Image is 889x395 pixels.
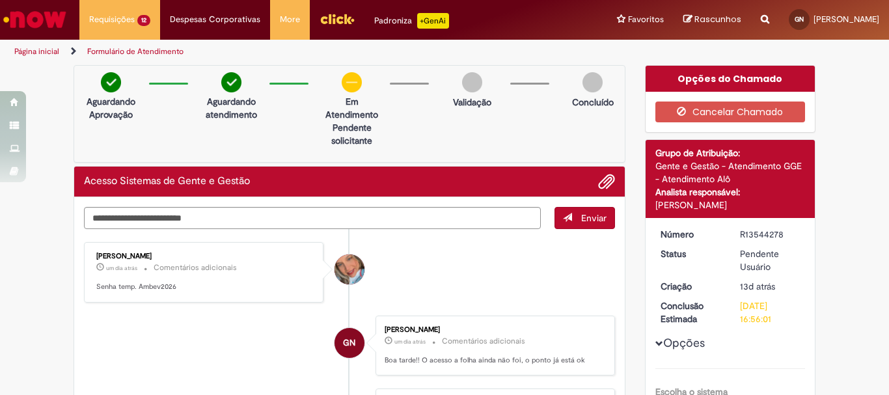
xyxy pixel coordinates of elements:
[651,280,731,293] dt: Criação
[106,264,137,272] span: um dia atrás
[795,15,804,23] span: GN
[200,95,263,121] p: Aguardando atendimento
[221,72,241,92] img: check-circle-green.png
[655,146,806,159] div: Grupo de Atribuição:
[740,247,800,273] div: Pendente Usuário
[10,40,583,64] ul: Trilhas de página
[106,264,137,272] time: 29/09/2025 14:51:38
[651,247,731,260] dt: Status
[651,299,731,325] dt: Conclusão Estimada
[740,280,775,292] span: 13d atrás
[394,338,426,346] span: um dia atrás
[170,13,260,26] span: Despesas Corporativas
[581,212,607,224] span: Enviar
[342,72,362,92] img: circle-minus.png
[385,355,601,366] p: Boa tarde!! O acesso a folha ainda não foi, o ponto já está ok
[1,7,68,33] img: ServiceNow
[96,282,313,292] p: Senha temp. Ambev2026
[453,96,491,109] p: Validação
[394,338,426,346] time: 29/09/2025 14:46:04
[137,15,150,26] span: 12
[694,13,741,25] span: Rascunhos
[740,299,800,325] div: [DATE] 16:56:01
[79,95,143,121] p: Aguardando Aprovação
[87,46,184,57] a: Formulário de Atendimento
[646,66,815,92] div: Opções do Chamado
[343,327,355,359] span: GN
[320,95,383,121] p: Em Atendimento
[335,328,364,358] div: Gabriela Marques Do Nascimento
[89,13,135,26] span: Requisições
[96,252,313,260] div: [PERSON_NAME]
[154,262,237,273] small: Comentários adicionais
[572,96,614,109] p: Concluído
[320,9,355,29] img: click_logo_yellow_360x200.png
[335,254,364,284] div: Jacqueline Andrade Galani
[814,14,879,25] span: [PERSON_NAME]
[84,176,250,187] h2: Acesso Sistemas de Gente e Gestão Histórico de tíquete
[84,207,541,229] textarea: Digite sua mensagem aqui...
[442,336,525,347] small: Comentários adicionais
[14,46,59,57] a: Página inicial
[417,13,449,29] p: +GenAi
[655,198,806,211] div: [PERSON_NAME]
[683,14,741,26] a: Rascunhos
[462,72,482,92] img: img-circle-grey.png
[374,13,449,29] div: Padroniza
[740,228,800,241] div: R13544278
[320,121,383,147] p: Pendente solicitante
[101,72,121,92] img: check-circle-green.png
[598,173,615,190] button: Adicionar anexos
[280,13,300,26] span: More
[385,326,601,334] div: [PERSON_NAME]
[655,185,806,198] div: Analista responsável:
[628,13,664,26] span: Favoritos
[582,72,603,92] img: img-circle-grey.png
[554,207,615,229] button: Enviar
[740,280,800,293] div: 17/09/2025 15:20:35
[655,102,806,122] button: Cancelar Chamado
[651,228,731,241] dt: Número
[740,280,775,292] time: 17/09/2025 15:20:35
[655,159,806,185] div: Gente e Gestão - Atendimento GGE - Atendimento Alô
